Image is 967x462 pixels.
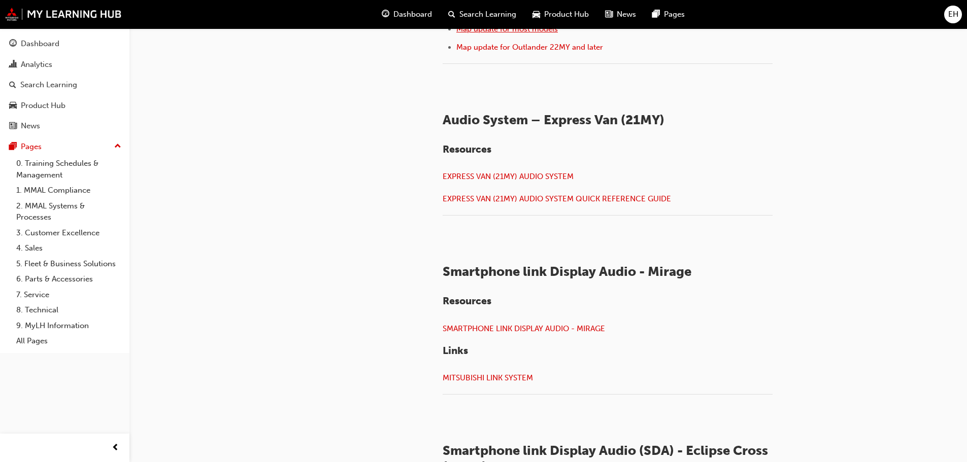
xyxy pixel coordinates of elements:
[443,172,574,181] a: EXPRESS VAN (21MY) AUDIO SYSTEM
[524,4,597,25] a: car-iconProduct Hub
[12,256,125,272] a: 5. Fleet & Business Solutions
[443,295,491,307] span: Resources
[382,8,389,21] span: guage-icon
[12,333,125,349] a: All Pages
[4,137,125,156] button: Pages
[544,9,589,20] span: Product Hub
[12,240,125,256] a: 4. Sales
[4,117,125,135] a: News
[112,442,119,454] span: prev-icon
[21,141,42,153] div: Pages
[459,9,516,20] span: Search Learning
[12,156,125,183] a: 0. Training Schedules & Management
[443,112,664,128] span: Audio System – Express Van (21MY)
[21,59,52,70] div: Analytics
[644,4,693,25] a: pages-iconPages
[617,9,636,20] span: News
[12,198,125,225] a: 2. MMAL Systems & Processes
[9,122,17,131] span: news-icon
[12,225,125,241] a: 3. Customer Excellence
[21,38,59,50] div: Dashboard
[4,76,125,94] a: Search Learning
[393,9,432,20] span: Dashboard
[9,101,17,111] span: car-icon
[443,194,671,203] a: EXPRESS VAN (21MY) AUDIO SYSTEM QUICK REFERENCE GUIDE
[374,4,440,25] a: guage-iconDashboard
[597,4,644,25] a: news-iconNews
[4,32,125,137] button: DashboardAnalyticsSearch LearningProduct HubNews
[12,183,125,198] a: 1. MMAL Compliance
[443,264,691,279] span: Smartphone link Display Audio - Mirage
[4,55,125,74] a: Analytics
[664,9,685,20] span: Pages
[12,302,125,318] a: 8. Technical
[944,6,962,23] button: EH
[20,79,77,91] div: Search Learning
[448,8,455,21] span: search-icon
[443,373,533,382] a: MITSUBISHI LINK SYSTEM
[12,318,125,334] a: 9. MyLH Information
[12,271,125,287] a: 6. Parts & Accessories
[9,60,17,69] span: chart-icon
[605,8,613,21] span: news-icon
[440,4,524,25] a: search-iconSearch Learning
[114,140,121,153] span: up-icon
[443,324,605,333] a: SMARTPHONE LINK DISPLAY AUDIO - MIRAGE
[456,43,603,52] a: Map update for Outlander 22MY and later
[9,40,17,49] span: guage-icon
[12,287,125,303] a: 7. Service
[21,120,40,132] div: News
[652,8,660,21] span: pages-icon
[456,24,558,33] a: Map update for most models
[443,345,468,357] span: Links
[443,144,491,155] span: Resources
[948,9,958,20] span: EH
[9,81,16,90] span: search-icon
[4,34,125,53] a: Dashboard
[532,8,540,21] span: car-icon
[5,8,122,21] img: mmal
[21,100,65,112] div: Product Hub
[9,143,17,152] span: pages-icon
[4,96,125,115] a: Product Hub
